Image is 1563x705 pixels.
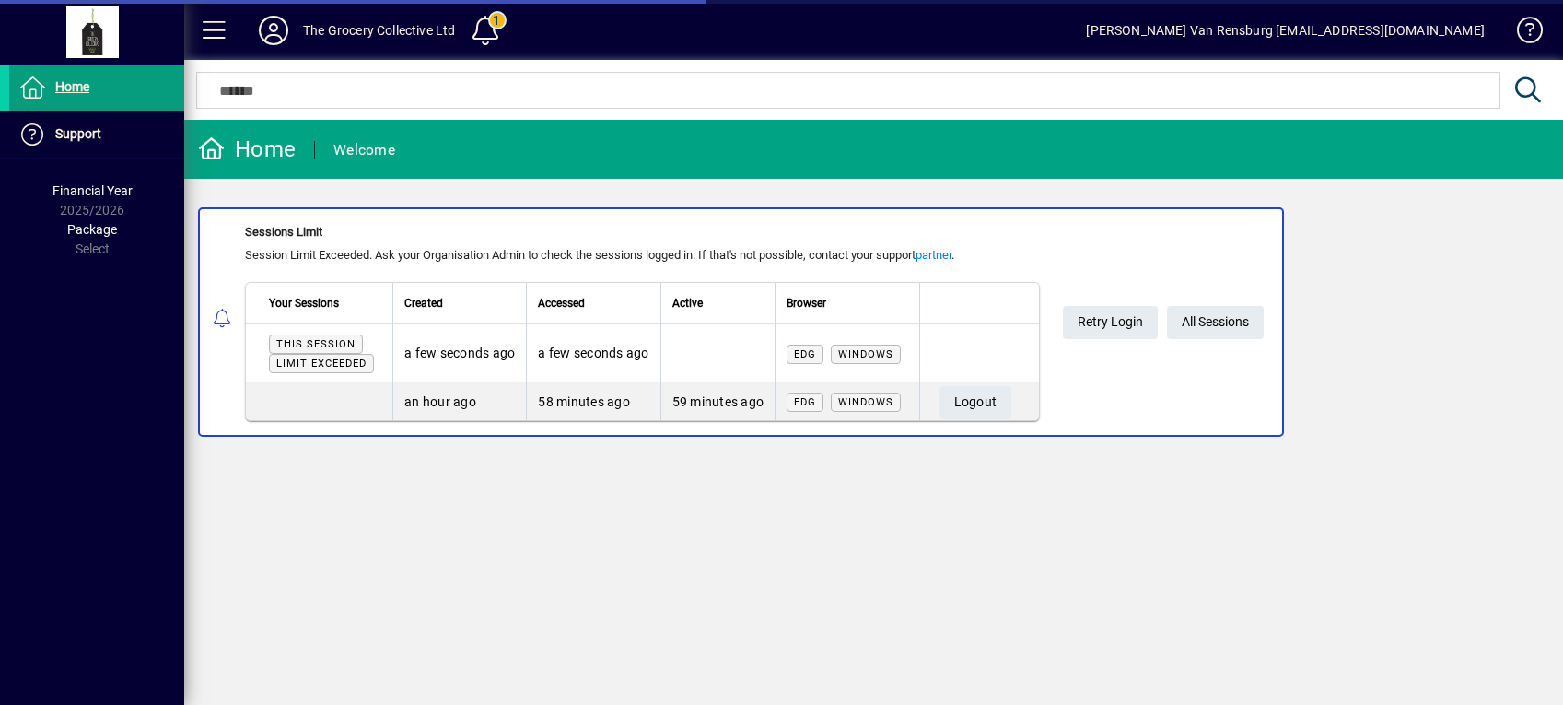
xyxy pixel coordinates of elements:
[1167,306,1264,339] a: All Sessions
[1078,307,1143,337] span: Retry Login
[198,135,296,164] div: Home
[245,246,1040,264] div: Session Limit Exceeded. Ask your Organisation Admin to check the sessions logged in. If that's no...
[392,324,526,382] td: a few seconds ago
[939,386,1012,419] button: Logout
[276,358,367,370] span: Limit exceeded
[52,183,133,198] span: Financial Year
[954,387,997,417] span: Logout
[538,293,585,313] span: Accessed
[9,112,184,158] a: Support
[184,207,1563,437] app-alert-notification-menu-item: Sessions Limit
[67,222,117,237] span: Package
[526,382,659,420] td: 58 minutes ago
[276,338,356,350] span: This session
[392,382,526,420] td: an hour ago
[838,348,893,360] span: Windows
[916,248,951,262] a: partner
[794,396,816,408] span: Edg
[55,126,101,141] span: Support
[303,16,456,45] div: The Grocery Collective Ltd
[245,223,1040,241] div: Sessions Limit
[1086,16,1485,45] div: [PERSON_NAME] Van Rensburg [EMAIL_ADDRESS][DOMAIN_NAME]
[660,382,776,420] td: 59 minutes ago
[1503,4,1540,64] a: Knowledge Base
[526,324,659,382] td: a few seconds ago
[1182,307,1249,337] span: All Sessions
[404,293,443,313] span: Created
[794,348,816,360] span: Edg
[838,396,893,408] span: Windows
[244,14,303,47] button: Profile
[333,135,395,165] div: Welcome
[1063,306,1158,339] button: Retry Login
[672,293,703,313] span: Active
[787,293,826,313] span: Browser
[55,79,89,94] span: Home
[269,293,339,313] span: Your Sessions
